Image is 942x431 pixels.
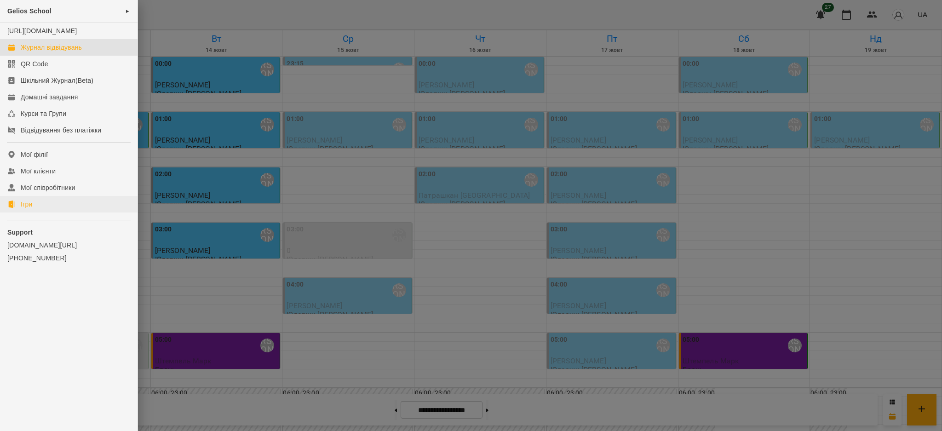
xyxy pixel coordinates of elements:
span: ► [125,7,130,15]
span: Gelios School [7,7,52,15]
p: Support [7,228,130,237]
a: [DOMAIN_NAME][URL] [7,241,130,250]
div: Мої клієнти [21,167,56,176]
div: Ігри [21,200,32,209]
div: Журнал відвідувань [21,43,82,52]
a: [URL][DOMAIN_NAME] [7,27,77,34]
div: Відвідування без платіжки [21,126,101,135]
div: Мої співробітники [21,183,75,192]
a: [PHONE_NUMBER] [7,253,130,263]
div: Домашні завдання [21,92,78,102]
div: Мої філії [21,150,48,159]
div: Шкільний Журнал(Beta) [21,76,93,85]
div: Курси та Групи [21,109,66,118]
div: QR Code [21,59,48,69]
